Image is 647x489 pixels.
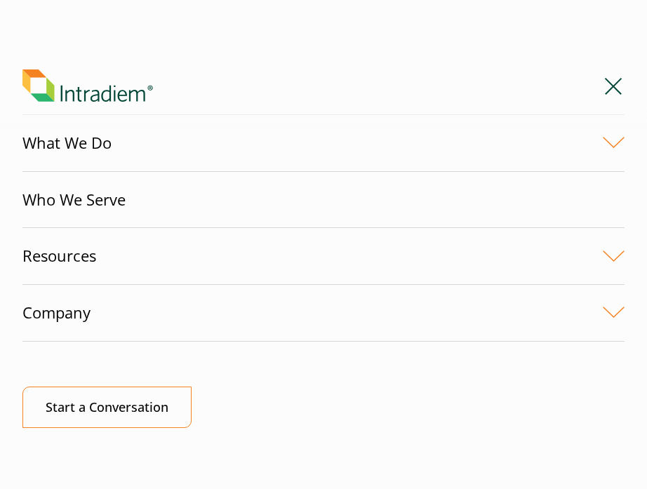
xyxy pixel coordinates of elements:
a: Company [22,285,625,341]
a: What We Do [22,115,625,171]
a: Resources [22,228,625,284]
a: Start a Conversation [22,387,192,428]
a: Who We Serve [22,172,625,228]
a: Link to homepage of Intradiem [22,69,602,102]
button: Mobile Navigation Button [602,74,625,97]
img: Intradiem [22,69,153,102]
